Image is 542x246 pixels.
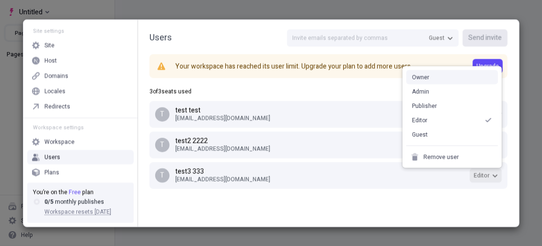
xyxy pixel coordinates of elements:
[175,137,468,145] p: test2 2222
[155,107,170,121] div: t
[69,188,81,196] span: Free
[44,103,70,110] div: Redirects
[44,197,53,206] span: 0 / 5
[155,138,170,152] div: t
[287,29,459,46] input: Invite emails separated by commas
[149,32,172,44] div: Users
[44,57,57,64] div: Host
[155,168,170,182] div: t
[412,131,428,139] div: Guest
[149,87,508,95] div: 3 of 3 seats used
[429,34,445,42] span: Guest
[477,62,499,70] span: Upgrade
[44,72,68,80] div: Domains
[463,29,508,46] button: Send invite
[425,31,457,45] button: Guest
[468,32,502,43] span: Send invite
[33,188,128,196] div: You’re on the plan
[412,88,429,96] div: Admin
[44,207,111,216] span: Workspace resets [DATE]
[470,168,502,182] button: Editor
[27,124,134,131] div: Workspace settings
[175,175,470,183] p: [EMAIL_ADDRESS][DOMAIN_NAME]
[175,145,468,152] p: [EMAIL_ADDRESS][DOMAIN_NAME]
[44,169,59,176] div: Plans
[27,27,134,34] div: Site settings
[55,197,104,206] span: monthly publishes
[175,61,463,72] p: Your workspace has reached its user limit. Upgrade your plan to add more users.
[412,102,437,110] div: Publisher
[474,171,489,179] span: Editor
[424,153,459,161] div: Remove user
[44,42,54,49] div: Site
[44,138,74,146] div: Workspace
[473,59,503,73] button: Upgrade
[44,153,60,161] div: Users
[412,117,427,124] div: Editor
[175,114,485,122] p: [EMAIL_ADDRESS][DOMAIN_NAME]
[175,168,470,175] p: test3 333
[175,107,485,114] p: test test
[44,87,65,95] div: Locales
[412,74,429,81] div: Owner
